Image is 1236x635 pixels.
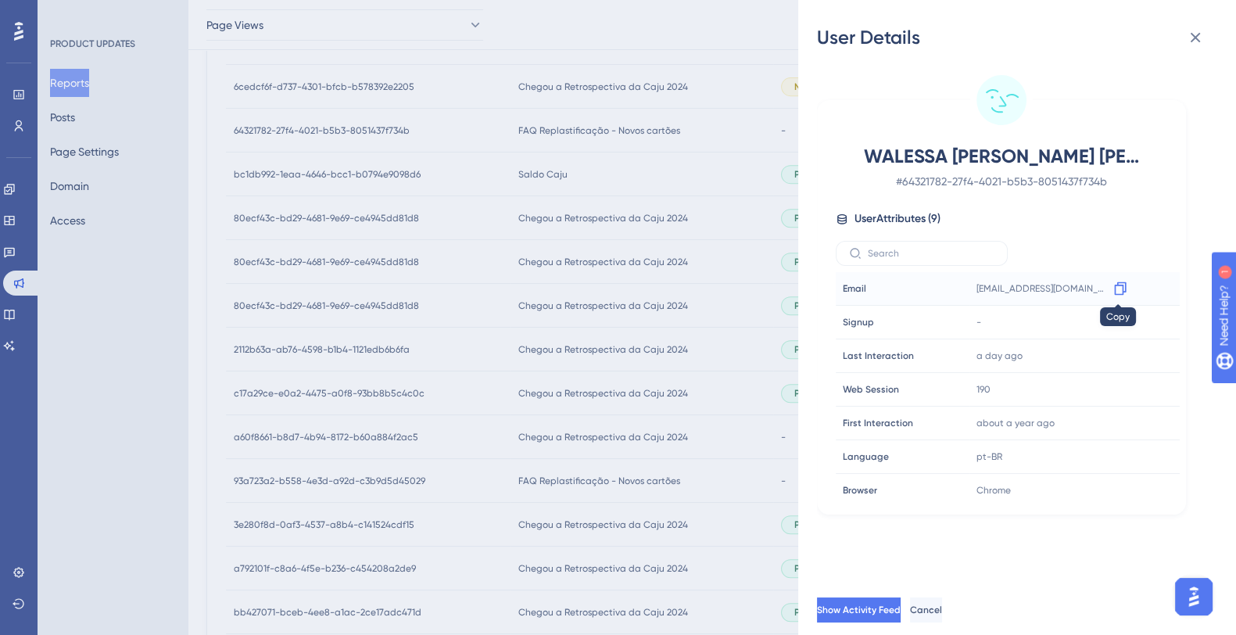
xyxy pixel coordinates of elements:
span: Language [843,450,889,463]
span: 190 [976,383,991,396]
span: Chrome [976,484,1011,497]
span: Email [843,282,866,295]
div: User Details [817,25,1217,50]
span: Browser [843,484,877,497]
span: Show Activity Feed [817,604,901,616]
div: 1 [109,8,113,20]
span: Signup [843,316,874,328]
time: a day ago [976,350,1023,361]
span: Cancel [910,604,942,616]
span: Web Session [843,383,899,396]
input: Search [868,248,994,259]
button: Show Activity Feed [817,597,901,622]
span: WALESSA [PERSON_NAME] [PERSON_NAME] [864,144,1139,169]
iframe: UserGuiding AI Assistant Launcher [1170,573,1217,620]
span: [EMAIL_ADDRESS][DOMAIN_NAME] [976,282,1108,295]
span: pt-BR [976,450,1002,463]
span: First Interaction [843,417,913,429]
span: Last Interaction [843,350,914,362]
button: Cancel [910,597,942,622]
span: # 64321782-27f4-4021-b5b3-8051437f734b [864,172,1139,191]
span: - [976,316,981,328]
span: Need Help? [37,4,98,23]
time: about a year ago [976,418,1055,429]
span: User Attributes ( 9 ) [854,210,940,228]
